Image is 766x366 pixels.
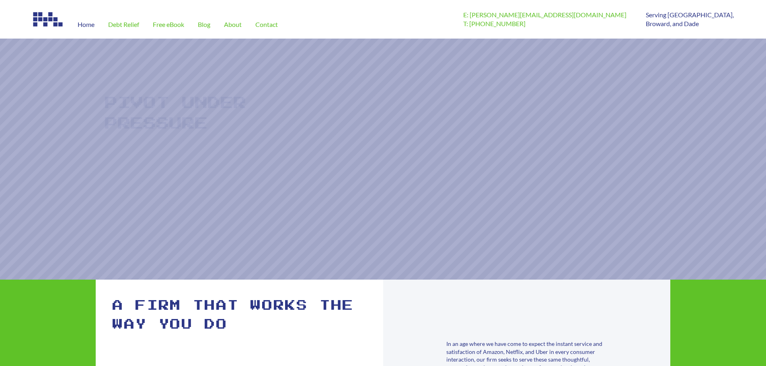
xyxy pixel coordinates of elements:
[248,10,285,39] a: Contact
[108,21,139,28] span: Debt Relief
[105,93,257,134] rs-layer: Pivot Under Pressure
[463,20,526,27] a: T: [PHONE_NUMBER]
[463,11,626,18] a: E: [PERSON_NAME][EMAIL_ADDRESS][DOMAIN_NAME]
[32,10,64,28] img: Image
[217,10,248,39] a: About
[78,21,94,28] span: Home
[102,143,279,169] rs-layer: The definitive guide to make your business survive and thrive when things return to normal.
[198,21,210,28] span: Blog
[255,21,278,28] span: Contact
[113,296,367,334] h1: A firm that works the way you do
[146,10,191,39] a: Free eBook
[646,10,734,29] p: Serving [GEOGRAPHIC_DATA], Broward, and Dade
[71,10,101,39] a: Home
[224,21,242,28] span: About
[191,10,217,39] a: Blog
[153,21,184,28] span: Free eBook
[101,10,146,39] a: Debt Relief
